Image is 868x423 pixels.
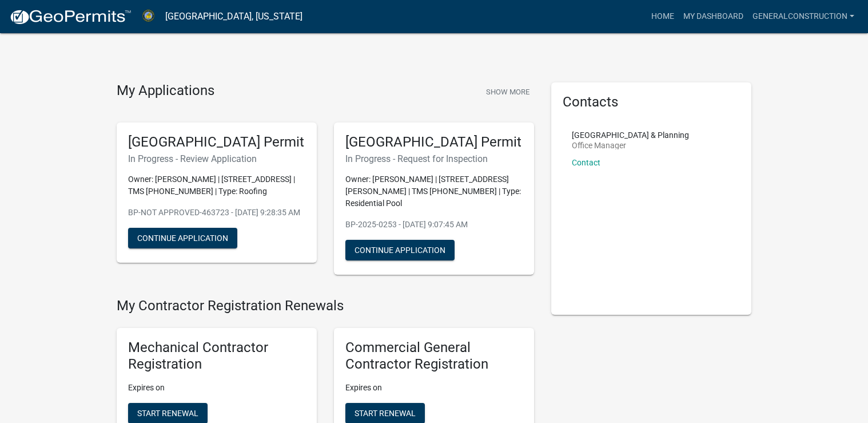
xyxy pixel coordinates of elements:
[165,7,302,26] a: [GEOGRAPHIC_DATA], [US_STATE]
[679,6,748,27] a: My Dashboard
[748,6,859,27] a: Generalconstruction
[128,382,305,394] p: Expires on
[141,9,156,24] img: Abbeville County, South Carolina
[355,408,416,417] span: Start Renewal
[137,408,198,417] span: Start Renewal
[345,339,523,373] h5: Commercial General Contractor Registration
[647,6,679,27] a: Home
[117,298,534,314] h4: My Contractor Registration Renewals
[128,173,305,197] p: Owner: [PERSON_NAME] | [STREET_ADDRESS] | TMS [PHONE_NUMBER] | Type: Roofing
[345,382,523,394] p: Expires on
[128,207,305,219] p: BP-NOT APPROVED-463723 - [DATE] 9:28:35 AM
[572,158,600,167] a: Contact
[572,141,689,149] p: Office Manager
[563,94,740,110] h5: Contacts
[117,82,214,100] h4: My Applications
[128,134,305,151] h5: [GEOGRAPHIC_DATA] Permit
[345,134,523,151] h5: [GEOGRAPHIC_DATA] Permit
[128,228,237,248] button: Continue Application
[345,173,523,209] p: Owner: [PERSON_NAME] | [STREET_ADDRESS][PERSON_NAME] | TMS [PHONE_NUMBER] | Type: Residential Pool
[345,153,523,164] h6: In Progress - Request for Inspection
[572,131,689,139] p: [GEOGRAPHIC_DATA] & Planning
[128,153,305,164] h6: In Progress - Review Application
[481,82,534,101] button: Show More
[345,240,455,260] button: Continue Application
[345,219,523,231] p: BP-2025-0253 - [DATE] 9:07:45 AM
[128,339,305,373] h5: Mechanical Contractor Registration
